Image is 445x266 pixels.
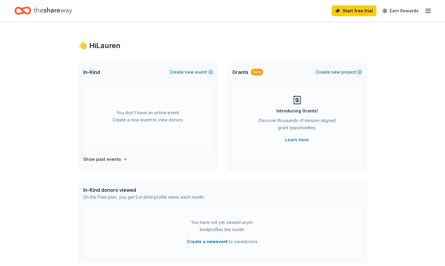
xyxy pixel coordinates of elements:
button: Create a newevent [187,238,228,245]
span: to view donors . [187,238,258,245]
a: Home [14,4,72,18]
div: New [251,69,263,75]
a: Earn Rewards [379,5,422,16]
span: new [185,69,194,76]
div: You don't have an active event. Create a new event to view donors. [83,82,213,151]
div: On the Free plan, you get 5 in-kind profile views each month. [83,194,205,201]
a: Start free trial [332,5,376,16]
div: Discover thousands of mission-aligned grant opportunities. [256,117,338,134]
div: In-Kind donors viewed [83,186,205,194]
h4: Show past events [83,156,121,163]
span: Grants [232,69,248,76]
div: You have not yet viewed any in-kind profiles this month. [185,219,260,233]
span: new [331,69,340,76]
button: Createnewevent [169,69,213,76]
span: In-Kind [83,69,100,76]
button: Show past events [83,156,128,163]
div: 👋 Hi Lauren [78,41,367,50]
a: Learn more [285,136,309,143]
div: Introducing Grants! [276,107,318,115]
button: Createnewproject [316,69,362,76]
